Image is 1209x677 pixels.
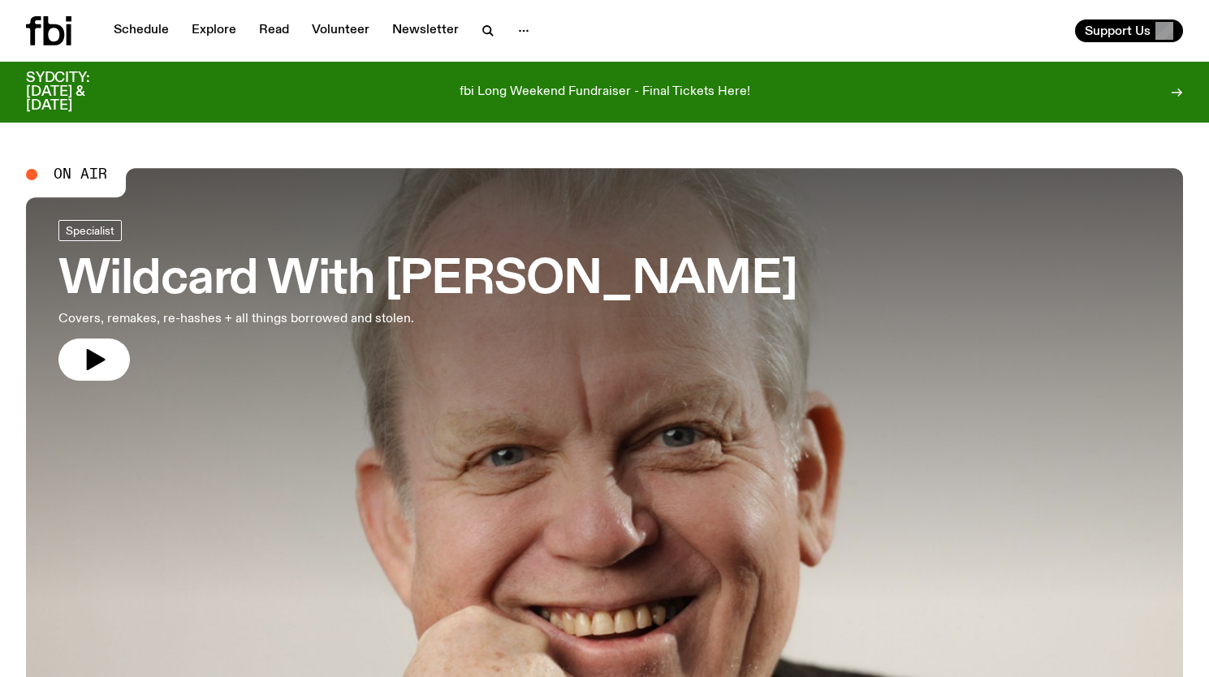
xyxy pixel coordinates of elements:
[249,19,299,42] a: Read
[382,19,468,42] a: Newsletter
[58,309,474,329] p: Covers, remakes, re-hashes + all things borrowed and stolen.
[58,220,122,241] a: Specialist
[182,19,246,42] a: Explore
[1085,24,1151,38] span: Support Us
[1075,19,1183,42] button: Support Us
[104,19,179,42] a: Schedule
[54,167,107,182] span: On Air
[26,71,130,113] h3: SYDCITY: [DATE] & [DATE]
[58,220,797,381] a: Wildcard With [PERSON_NAME]Covers, remakes, re-hashes + all things borrowed and stolen.
[302,19,379,42] a: Volunteer
[58,257,797,303] h3: Wildcard With [PERSON_NAME]
[460,85,750,100] p: fbi Long Weekend Fundraiser - Final Tickets Here!
[66,225,114,237] span: Specialist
